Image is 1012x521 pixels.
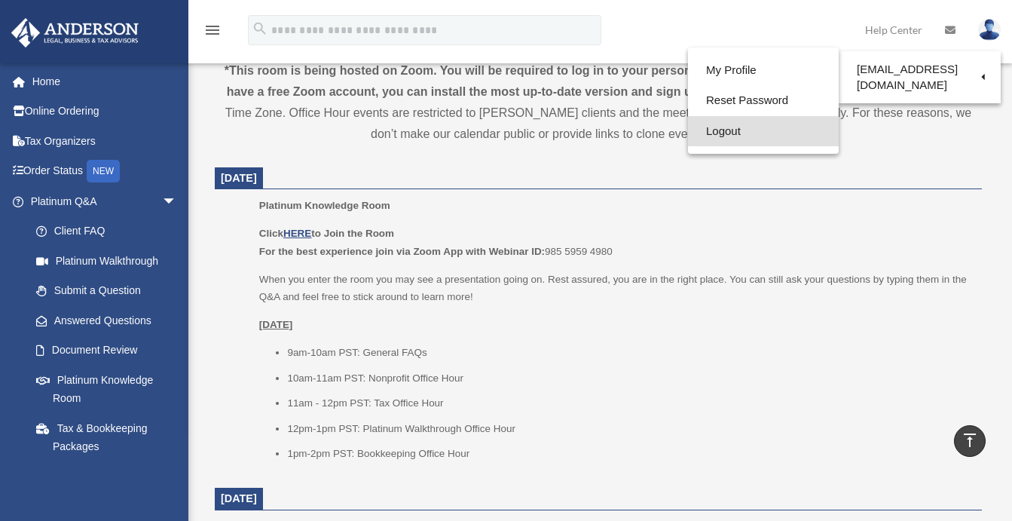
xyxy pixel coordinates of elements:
a: Platinum Walkthrough [21,246,200,276]
a: Tax Organizers [11,126,200,156]
a: Logout [688,116,839,147]
a: menu [203,26,222,39]
a: Home [11,66,200,97]
a: Land Trust & Deed Forum [21,461,200,492]
a: Tax & Bookkeeping Packages [21,413,200,461]
b: Click to Join the Room [259,228,394,239]
a: HERE [283,228,311,239]
a: My Profile [688,55,839,86]
li: 9am-10am PST: General FAQs [287,344,971,362]
div: All Office Hours listed below are in the Pacific Time Zone. Office Hour events are restricted to ... [215,60,982,145]
a: Answered Questions [21,305,200,336]
strong: *This room is being hosted on Zoom. You will be required to log in to your personal Zoom account ... [225,64,972,98]
a: [EMAIL_ADDRESS][DOMAIN_NAME] [839,55,1001,100]
span: [DATE] [221,492,257,504]
span: Platinum Knowledge Room [259,200,390,211]
img: User Pic [978,19,1001,41]
span: [DATE] [221,172,257,184]
a: Reset Password [688,85,839,116]
a: Online Ordering [11,97,200,127]
a: Submit a Question [21,276,200,306]
div: NEW [87,160,120,182]
li: 11am - 12pm PST: Tax Office Hour [287,394,971,412]
i: vertical_align_top [961,431,979,449]
p: 985 5959 4980 [259,225,971,260]
a: Document Review [21,336,200,366]
a: vertical_align_top [954,425,986,457]
u: [DATE] [259,319,293,330]
p: When you enter the room you may see a presentation going on. Rest assured, you are in the right p... [259,271,971,306]
li: 1pm-2pm PST: Bookkeeping Office Hour [287,445,971,463]
li: 10am-11am PST: Nonprofit Office Hour [287,369,971,388]
a: Platinum Q&Aarrow_drop_down [11,186,200,216]
i: search [252,20,268,37]
b: For the best experience join via Zoom App with Webinar ID: [259,246,545,257]
span: arrow_drop_down [162,186,192,217]
li: 12pm-1pm PST: Platinum Walkthrough Office Hour [287,420,971,438]
img: Anderson Advisors Platinum Portal [7,18,143,48]
i: menu [203,21,222,39]
a: Order StatusNEW [11,156,200,187]
a: Client FAQ [21,216,200,247]
a: Platinum Knowledge Room [21,365,192,413]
